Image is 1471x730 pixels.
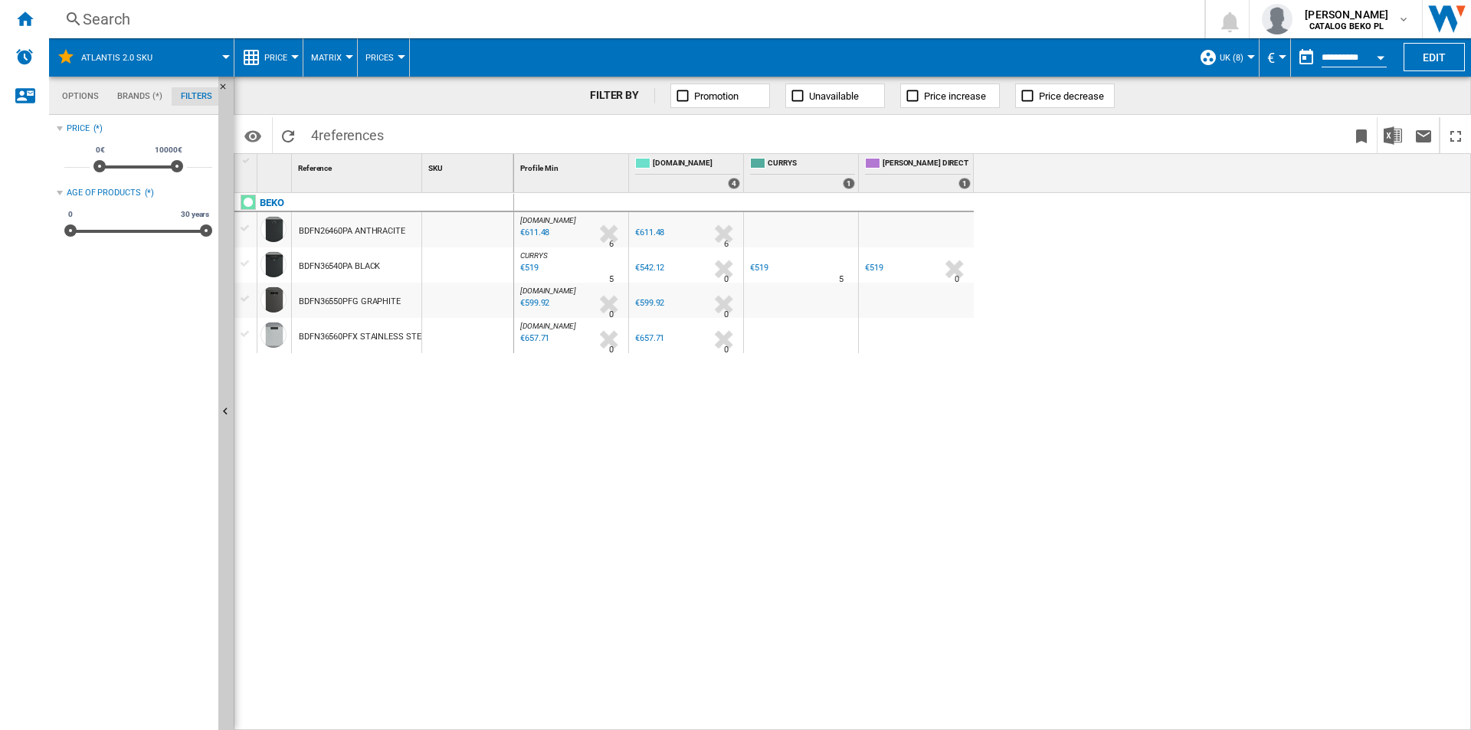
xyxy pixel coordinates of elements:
div: Delivery Time : 0 day [724,307,729,322]
button: UK (8) [1220,38,1251,77]
div: BDFN36560PFX STAINLESS STEEL [299,319,430,355]
div: €542.12 [633,260,664,276]
md-tab-item: Options [53,87,108,106]
span: [DOMAIN_NAME] [520,286,576,295]
span: Prices [365,53,394,63]
span: € [1267,50,1275,66]
div: Last updated : Wednesday, 13 August 2025 13:30 [518,260,539,276]
div: €611.48 [633,225,664,241]
span: Price [264,53,287,63]
button: Bookmark this report [1346,117,1377,153]
div: Delivery Time : 5 days [609,272,614,287]
span: 0 [66,208,75,221]
span: Price increase [924,90,986,102]
button: Prices [365,38,401,77]
span: 30 years [179,208,211,221]
span: Reference [298,164,332,172]
span: [DOMAIN_NAME] [520,216,576,224]
md-tab-item: Filters [172,87,221,106]
div: BDFN26460PA ANTHRACITE [299,214,405,249]
span: Promotion [694,90,739,102]
div: CURRYS 1 offers sold by CURRYS [747,154,858,192]
span: [DOMAIN_NAME] [653,158,740,171]
button: Download in Excel [1378,117,1408,153]
button: Matrix [311,38,349,77]
div: Delivery Time : 0 day [955,272,959,287]
span: [PERSON_NAME] DIRECT [883,158,971,171]
div: Sort None [295,154,421,178]
div: €611.48 [635,228,664,237]
div: Delivery Time : 6 days [724,237,729,252]
div: €542.12 [635,263,664,273]
div: Price [67,123,90,135]
div: €519 [865,263,883,273]
div: Delivery Time : 0 day [724,272,729,287]
div: €599.92 [635,298,664,308]
span: Unavailable [809,90,859,102]
md-tab-item: Brands (*) [108,87,172,106]
button: Options [238,122,268,149]
div: Price [242,38,295,77]
div: Delivery Time : 5 days [839,272,844,287]
button: md-calendar [1291,42,1322,73]
span: 0€ [93,144,107,156]
button: Price decrease [1015,83,1115,108]
button: Edit [1404,43,1465,71]
div: €657.71 [633,331,664,346]
span: CURRYS [520,251,547,260]
button: Reload [273,117,303,153]
div: [PERSON_NAME] DIRECT 1 offers sold by HUGHES DIRECT [862,154,974,192]
button: Open calendar [1367,41,1394,69]
span: SKU [428,164,443,172]
div: €657.71 [635,333,664,343]
div: FILTER BY [590,88,655,103]
div: Delivery Time : 0 day [609,307,614,322]
button: Send this report by email [1408,117,1439,153]
span: CURRYS [768,158,855,171]
div: €519 [748,260,768,276]
b: CATALOG BEKO PL [1309,21,1384,31]
button: Unavailable [785,83,885,108]
div: Atlantis 2.0 SKU [57,38,226,77]
div: Age of products [67,187,141,199]
span: Matrix [311,53,342,63]
div: 1 offers sold by CURRYS [843,178,855,189]
span: UK (8) [1220,53,1243,63]
div: 4 offers sold by AO.COM [728,178,740,189]
div: Search [83,8,1165,30]
span: Atlantis 2.0 SKU [81,53,152,63]
div: BDFN36540PA BLACK [299,249,380,284]
div: Last updated : Wednesday, 13 August 2025 14:23 [518,225,549,241]
button: Price [264,38,295,77]
div: 1 offers sold by HUGHES DIRECT [958,178,971,189]
div: Sort None [517,154,628,178]
div: Delivery Time : 6 days [609,237,614,252]
span: [DOMAIN_NAME] [520,322,576,330]
div: €519 [863,260,883,276]
span: 4 [303,117,392,149]
div: Delivery Time : 0 day [724,342,729,358]
button: Promotion [670,83,770,108]
button: Atlantis 2.0 SKU [81,38,168,77]
div: Profile Min Sort None [517,154,628,178]
div: BDFN36550PFG GRAPHITE [299,284,401,319]
button: Price increase [900,83,1000,108]
img: excel-24x24.png [1384,126,1402,145]
div: [DOMAIN_NAME] 4 offers sold by AO.COM [632,154,743,192]
div: Sort None [425,154,513,178]
span: 10000€ [152,144,184,156]
span: Profile Min [520,164,559,172]
div: SKU Sort None [425,154,513,178]
div: Reference Sort None [295,154,421,178]
div: Last updated : Wednesday, 13 August 2025 14:23 [518,296,549,311]
button: Maximize [1440,117,1471,153]
button: € [1267,38,1283,77]
div: Delivery Time : 0 day [609,342,614,358]
span: Price decrease [1039,90,1104,102]
div: UK (8) [1199,38,1251,77]
div: Sort None [260,154,291,178]
div: €599.92 [633,296,664,311]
